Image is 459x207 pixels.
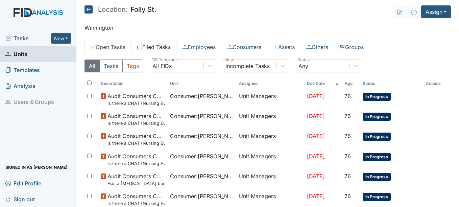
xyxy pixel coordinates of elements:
span: [DATE] [307,153,325,160]
button: All [84,60,100,72]
span: Audit Consumers Charts Is there a CHAT (Nursing Evaluation) no more than a year old? [107,152,165,167]
a: Tasks [5,34,51,42]
span: 76 [344,113,351,119]
a: Open Tasks [84,40,131,54]
div: Any [298,62,308,70]
div: Type filter [84,60,143,72]
span: Signed in as [PERSON_NAME] [5,162,68,172]
a: Employees [176,40,221,54]
button: Tags [122,60,143,72]
span: Consumer : [PERSON_NAME] [170,132,234,140]
td: Unit Managers [236,169,304,189]
span: 76 [344,93,351,99]
span: 76 [344,173,351,180]
span: In Progress [363,93,391,101]
span: Audit Consumers Charts Has a colonoscopy been completed for all males and females over 50 or is t... [107,172,165,187]
span: Consumer : [PERSON_NAME] [170,192,234,200]
span: In Progress [363,193,391,201]
td: Unit Managers [236,149,304,169]
small: Is there a CHAT (Nursing Evaluation) no more than a year old? [107,200,165,207]
th: Toggle SortBy [342,78,360,89]
button: Tasks [99,60,123,72]
span: [DATE] [307,193,325,200]
span: Consumer : [PERSON_NAME] [170,92,234,100]
span: [DATE] [307,133,325,139]
a: Consumers [221,40,267,54]
span: In Progress [363,113,391,121]
span: Sign out [5,194,35,204]
span: 76 [344,153,351,160]
td: Unit Managers [236,89,304,109]
span: In Progress [363,133,391,141]
span: Units [5,49,27,60]
span: Templates [5,65,40,75]
a: Filed Tasks [131,40,176,54]
input: Toggle All Rows Selected [87,80,92,85]
span: Audit Consumers Charts Is there a CHAT (Nursing Evaluation) no more than a year old? [107,92,165,107]
span: Edit Profile [5,178,41,188]
th: Toggle SortBy [167,78,237,89]
small: Has a [MEDICAL_DATA] been completed for all [DEMOGRAPHIC_DATA] and [DEMOGRAPHIC_DATA] over 50 or ... [107,180,165,187]
small: Is there a CHAT (Nursing Evaluation) no more than a year old? [107,140,165,146]
span: Location: [98,6,128,13]
span: In Progress [363,153,391,161]
th: Toggle SortBy [98,78,167,89]
span: Consumer : [PERSON_NAME] [170,112,234,120]
td: Unit Managers [236,129,304,149]
h5: Folly St. [84,5,156,14]
button: Assign [421,5,451,18]
a: Groups [334,40,369,54]
small: Is there a CHAT (Nursing Evaluation) no more than a year old? [107,120,165,127]
button: New [51,33,71,44]
th: Toggle SortBy [304,78,342,89]
th: Assignee [236,78,304,89]
td: Unit Managers [236,109,304,129]
span: Audit Consumers Charts Is there a CHAT (Nursing Evaluation) no more than a year old? [107,192,165,207]
a: Others [300,40,334,54]
span: [DATE] [307,173,325,180]
small: Is there a CHAT (Nursing Evaluation) no more than a year old? [107,100,165,107]
span: 76 [344,193,351,200]
span: Consumer : [PERSON_NAME] [170,172,234,180]
span: [DATE] [307,113,325,119]
span: 76 [344,133,351,139]
div: All FIDs [152,62,172,70]
span: Audit Consumers Charts Is there a CHAT (Nursing Evaluation) no more than a year old? [107,132,165,146]
a: Assets [267,40,300,54]
small: Is there a CHAT (Nursing Evaluation) no more than a year old? [107,160,165,167]
span: Analysis [5,81,35,91]
th: Actions [423,78,451,89]
div: Incomplete Tasks [225,62,270,70]
p: Wilmington [84,24,451,32]
span: Consumer : [PERSON_NAME] [170,152,234,160]
th: Toggle SortBy [360,78,423,89]
span: [DATE] [307,93,325,99]
span: Audit Consumers Charts Is there a CHAT (Nursing Evaluation) no more than a year old? [107,112,165,127]
span: In Progress [363,173,391,181]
